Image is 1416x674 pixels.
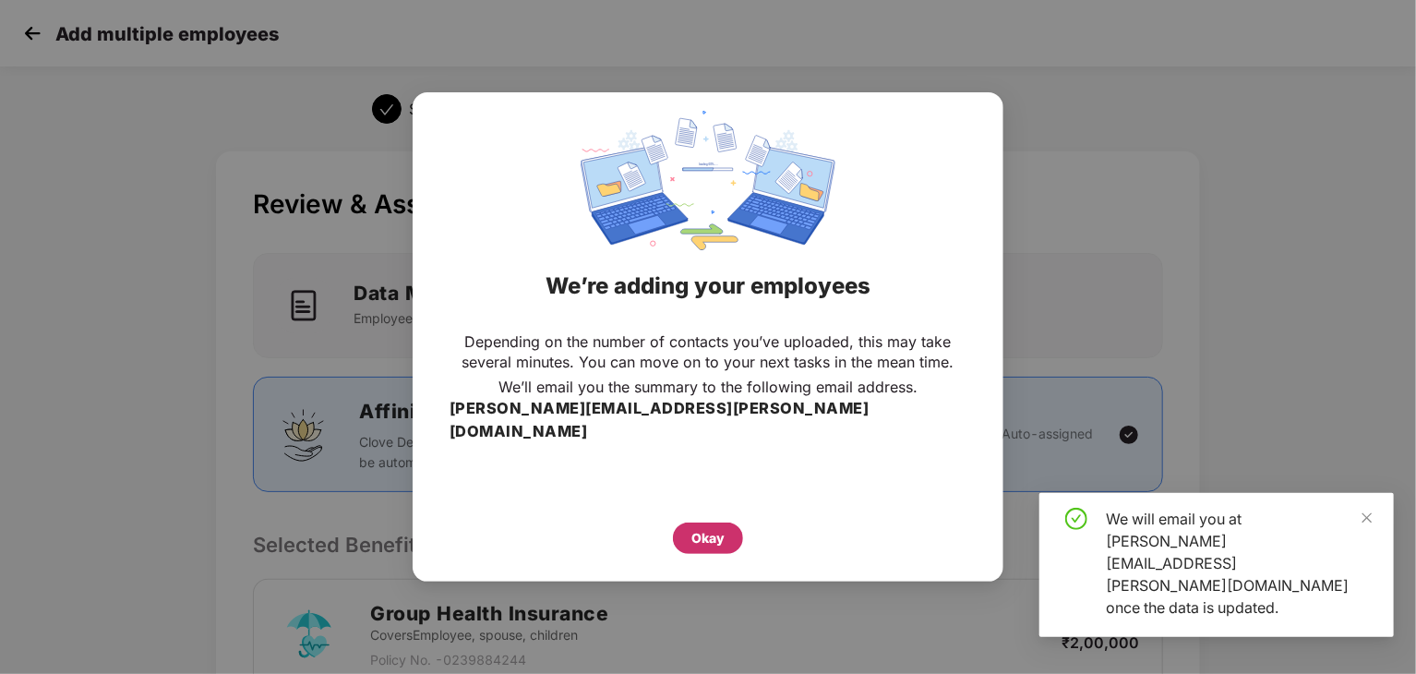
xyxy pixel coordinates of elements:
span: check-circle [1065,508,1087,530]
div: Okay [691,528,725,548]
div: We’re adding your employees [436,250,980,322]
p: Depending on the number of contacts you’ve uploaded, this may take several minutes. You can move ... [450,331,966,372]
div: We will email you at [PERSON_NAME][EMAIL_ADDRESS][PERSON_NAME][DOMAIN_NAME] once the data is upda... [1106,508,1372,619]
img: svg+xml;base64,PHN2ZyBpZD0iRGF0YV9zeW5jaW5nIiB4bWxucz0iaHR0cDovL3d3dy53My5vcmcvMjAwMC9zdmciIHdpZH... [581,111,835,250]
h3: [PERSON_NAME][EMAIL_ADDRESS][PERSON_NAME][DOMAIN_NAME] [450,397,966,444]
p: We’ll email you the summary to the following email address. [498,377,918,397]
span: close [1361,512,1374,524]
